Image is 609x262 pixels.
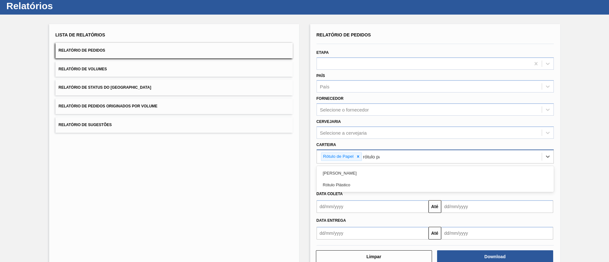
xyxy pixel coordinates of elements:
button: Relatório de Pedidos [56,43,293,58]
label: País [317,73,325,78]
span: Relatório de Pedidos [59,48,105,53]
span: Lista de Relatórios [56,32,105,37]
div: Rótulo Plástico [317,179,554,191]
div: Selecione a cervejaria [320,130,367,135]
div: Selecione o fornecedor [320,107,369,112]
span: Data entrega [317,218,346,223]
input: dd/mm/yyyy [317,200,429,213]
div: País [320,84,330,89]
button: Até [429,200,441,213]
span: Relatório de Sugestões [59,123,112,127]
input: dd/mm/yyyy [441,227,553,240]
span: Relatório de Volumes [59,67,107,71]
span: Relatório de Status do [GEOGRAPHIC_DATA] [59,85,151,90]
span: Data coleta [317,192,343,196]
button: Até [429,227,441,240]
div: Rótulo de Papel [321,153,355,161]
button: Relatório de Status do [GEOGRAPHIC_DATA] [56,80,293,95]
span: Relatório de Pedidos [317,32,371,37]
button: Relatório de Sugestões [56,117,293,133]
button: Relatório de Volumes [56,61,293,77]
button: Relatório de Pedidos Originados por Volume [56,99,293,114]
input: dd/mm/yyyy [317,227,429,240]
label: Carteira [317,143,336,147]
label: Fornecedor [317,96,344,101]
span: Relatório de Pedidos Originados por Volume [59,104,158,108]
label: Etapa [317,50,329,55]
label: Cervejaria [317,119,341,124]
h1: Relatórios [6,2,119,10]
div: [PERSON_NAME] [317,167,554,179]
input: dd/mm/yyyy [441,200,553,213]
